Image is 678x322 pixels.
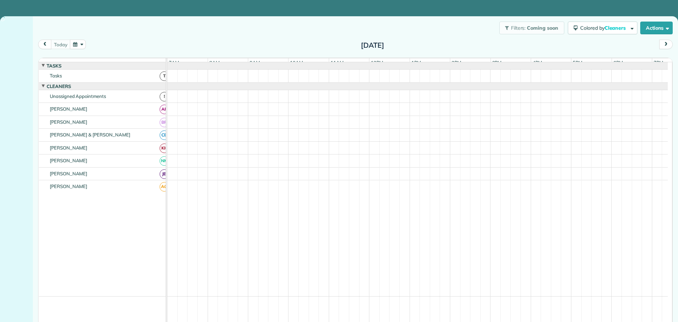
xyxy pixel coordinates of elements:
span: 5pm [571,60,584,65]
span: 2pm [450,60,463,65]
span: KH [160,144,169,153]
span: Colored by [580,25,628,31]
span: ! [160,92,169,101]
span: 8am [208,60,221,65]
button: next [659,40,673,49]
span: 9am [248,60,261,65]
span: Coming soon [527,25,559,31]
span: 12pm [369,60,385,65]
span: Tasks [45,63,63,69]
span: T [160,71,169,81]
span: Tasks [48,73,63,78]
button: Actions [640,22,673,34]
button: prev [38,40,52,49]
span: [PERSON_NAME] [48,106,89,112]
span: 3pm [491,60,503,65]
span: 7am [167,60,180,65]
span: 7pm [652,60,665,65]
span: [PERSON_NAME] [48,145,89,151]
span: Unassigned Appointments [48,93,107,99]
span: 4pm [531,60,543,65]
span: [PERSON_NAME] [48,119,89,125]
span: 11am [329,60,345,65]
span: 10am [289,60,304,65]
span: NM [160,156,169,166]
span: 6pm [612,60,624,65]
span: Cleaners [605,25,627,31]
span: [PERSON_NAME] [48,171,89,176]
span: AF [160,105,169,114]
span: Filters: [511,25,526,31]
h2: [DATE] [328,41,417,49]
button: Colored byCleaners [568,22,637,34]
span: Cleaners [45,83,72,89]
span: AG [160,182,169,192]
span: CB [160,130,169,140]
button: today [51,40,70,49]
span: [PERSON_NAME] [48,158,89,163]
span: [PERSON_NAME] & [PERSON_NAME] [48,132,132,137]
span: [PERSON_NAME] [48,183,89,189]
span: 1pm [410,60,422,65]
span: BR [160,118,169,127]
span: JB [160,169,169,179]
